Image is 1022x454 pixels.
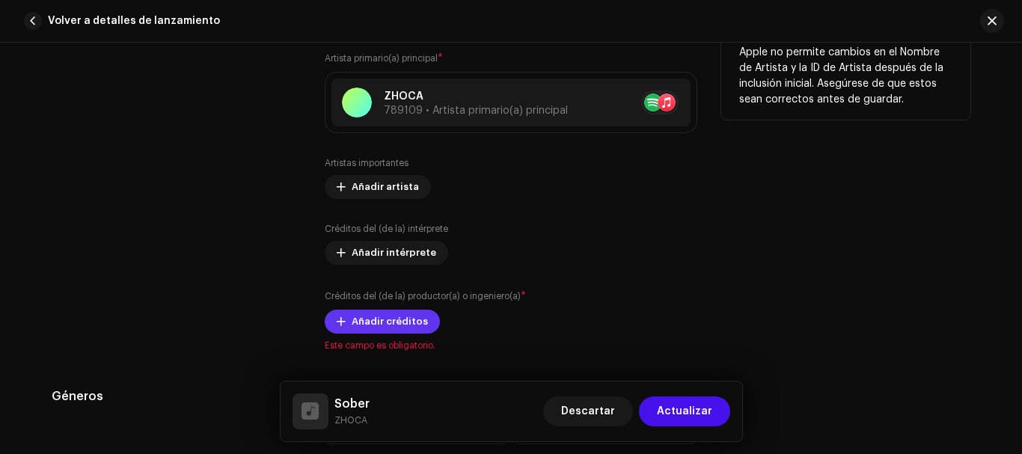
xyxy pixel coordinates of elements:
[384,105,568,116] span: 789109 • Artista primario(a) principal
[325,157,409,169] label: Artistas importantes
[543,396,633,426] button: Descartar
[384,89,568,105] p: ZHOCA
[325,292,521,301] small: Créditos del (de la) productor(a) o ingeniero(a)
[352,172,419,202] span: Añadir artista
[639,396,730,426] button: Actualizar
[325,175,431,199] button: Añadir artista
[739,45,952,108] p: Apple no permite cambios en el Nombre de Artista y la ID de Artista después de la inclusión inici...
[52,387,301,405] h5: Géneros
[657,396,712,426] span: Actualizar
[352,307,428,337] span: Añadir créditos
[325,310,440,334] button: Añadir créditos
[325,340,697,352] span: Este campo es obligatorio.
[325,223,448,235] label: Créditos del (de la) intérprete
[334,413,370,428] small: Sober
[325,241,448,265] button: Añadir intérprete
[334,395,370,413] h5: Sober
[561,396,615,426] span: Descartar
[352,238,436,268] span: Añadir intérprete
[325,54,438,63] small: Artista primario(a) principal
